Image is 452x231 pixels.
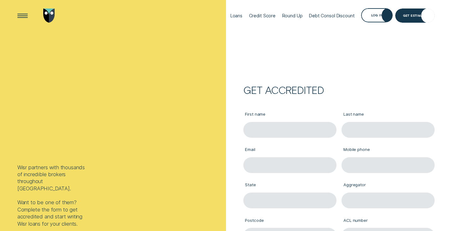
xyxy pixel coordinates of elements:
[249,13,276,18] div: Credit Score
[17,164,91,227] div: Wisr partners with thousands of incredible brokers throughout [GEOGRAPHIC_DATA]. Want to be one o...
[282,13,303,18] div: Round Up
[243,178,336,193] label: State
[342,213,435,228] label: ACL number
[43,9,55,23] img: Wisr
[243,143,336,157] label: Email
[230,13,242,18] div: Loans
[243,107,336,122] label: First name
[361,8,392,22] button: Log in
[15,9,30,23] button: Open Menu
[395,9,435,23] a: Get Estimate
[342,178,435,193] label: Aggregator
[309,13,354,18] div: Debt Consol Discount
[243,213,336,228] label: Postcode
[243,86,435,94] h2: Get accredited
[17,63,223,143] h1: Start writing Wisr loans
[342,143,435,157] label: Mobile phone
[342,107,435,122] label: Last name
